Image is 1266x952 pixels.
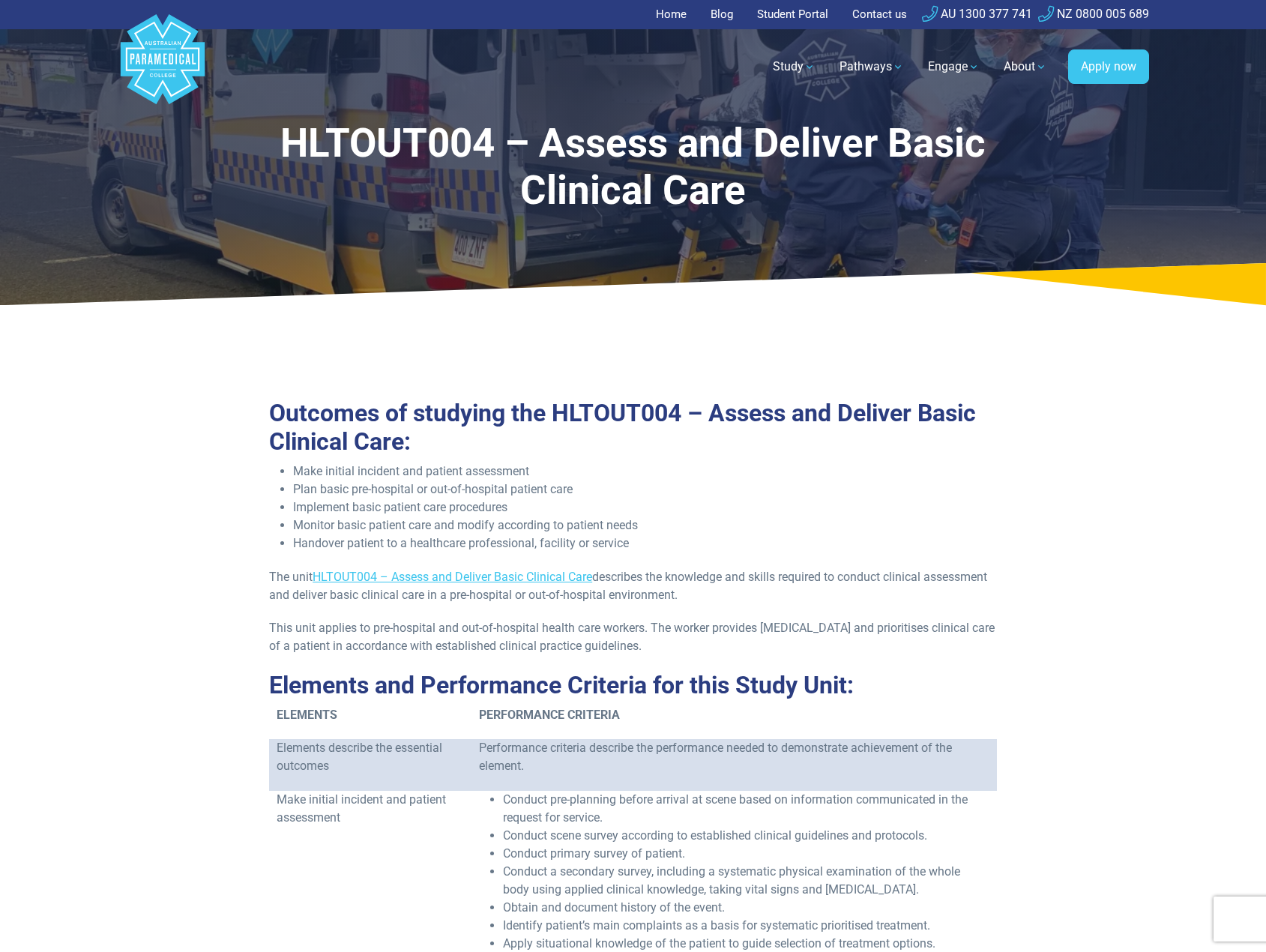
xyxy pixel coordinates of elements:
[269,568,997,604] p: The unit describes the knowledge and skills required to conduct clinical assessment and deliver b...
[277,741,442,773] span: Elements describe the essential outcomes
[503,899,989,917] li: Obtain and document history of the event.
[503,863,989,899] li: Conduct a secondary survey, including a systematic physical examination of the whole body using a...
[764,46,825,88] a: Study
[503,791,989,827] li: Conduct pre-planning before arrival at scene based on information communicated in the request for...
[247,120,1020,215] h1: HLTOUT004 – Assess and Deliver Basic Clinical Care
[293,534,997,552] li: Handover patient to a healthcare professional, facility or service
[269,619,997,655] p: This unit applies to pre-hospital and out-of-hospital health care workers. The worker provides [M...
[503,845,989,863] li: Conduct primary survey of patient.
[567,708,620,722] span: CRITERIA
[277,708,337,722] span: ELEMENTS
[293,516,997,534] li: Monitor basic patient care and modify according to patient needs
[269,671,997,699] h2: Elements and Performance Criteria for this Study Unit:
[503,827,989,845] li: Conduct scene survey according to established clinical guidelines and protocols.
[293,480,997,498] li: Plan basic pre-hospital or out-of-hospital patient care
[479,708,564,722] span: PERFORMANCE
[293,500,507,514] span: Implement basic patient care procedures
[277,792,446,825] span: Make initial incident and patient assessment
[313,570,592,584] a: HLTOUT004 – Assess and Deliver Basic Clinical Care
[922,7,1032,21] a: AU 1300 377 741
[479,741,952,773] span: Performance criteria describe the performance needed to demonstrate achievement of the element.
[1068,49,1149,84] a: Apply now
[831,46,913,88] a: Pathways
[269,399,997,457] h2: Outcomes of studying the HLTOUT004 – Assess and Deliver Basic Clinical Care:
[995,46,1056,88] a: About
[919,46,989,88] a: Engage
[1038,7,1149,21] a: NZ 0800 005 689
[293,464,529,478] span: Make initial incident and patient assessment
[118,29,208,105] a: Australian Paramedical College
[503,917,989,935] li: Identify patient’s main complaints as a basis for systematic prioritised treatment.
